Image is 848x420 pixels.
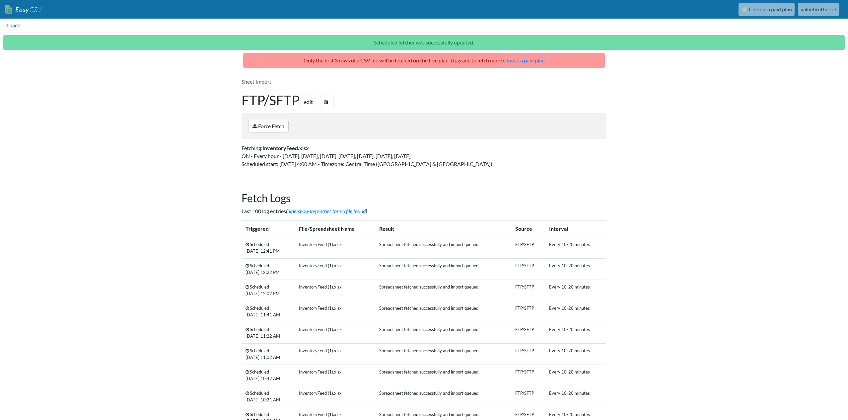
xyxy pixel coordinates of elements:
[511,237,545,259] td: FTP/SFTP
[511,365,545,386] td: FTP/SFTP
[375,322,511,344] td: Spreadsheet fetched successfully and import queued.
[511,259,545,280] td: FTP/SFTP
[798,3,839,16] a: valuebrothers
[375,280,511,301] td: Spreadsheet fetched successfully and import queued.
[242,237,295,259] td: Scheduled [DATE] 12:41 PM
[242,280,295,301] td: Scheduled [DATE] 12:02 PM
[545,365,606,386] td: Every 10-20 minutes
[739,3,795,16] a: ⭐ Choose a paid plan
[5,3,42,16] a: EasyCSV
[511,221,545,237] th: Source
[545,386,606,407] td: Every 10-20 minutes
[375,237,511,259] td: Spreadsheet fetched successfully and import queued.
[375,259,511,280] td: Spreadsheet fetched successfully and import queued.
[511,280,545,301] td: FTP/SFTP
[375,344,511,365] td: Spreadsheet fetched successfully and import queued.
[545,301,606,322] td: Every 10-20 minutes
[242,78,606,86] p: Sheet Import
[242,301,295,322] td: Scheduled [DATE] 11:41 AM
[511,386,545,407] td: FTP/SFTP
[242,221,295,237] th: Triggered
[545,344,606,365] td: Every 10-20 minutes
[242,322,295,344] td: Scheduled [DATE] 11:22 AM
[375,365,511,386] td: Spreadsheet fetched successfully and import queued.
[287,208,366,214] a: hide/show log entries for no file found
[242,92,606,108] h1: FTP/SFTP
[295,365,375,386] td: InventoryFeed (1).xlsx
[545,221,606,237] th: Interval
[248,120,289,132] a: Force Fetch
[3,35,845,50] p: Scheduled fetcher was successfully updated.
[242,259,295,280] td: Scheduled [DATE] 12:22 PM
[511,344,545,365] td: FTP/SFTP
[29,5,42,14] span: CSV
[545,237,606,259] td: Every 10-20 minutes
[242,386,295,407] td: Scheduled [DATE] 10:21 AM
[375,301,511,322] td: Spreadsheet fetched successfully and import queued.
[375,386,511,407] td: Spreadsheet fetched successfully and import queued.
[262,145,309,151] strong: InventoryFeed.xlsx
[295,221,375,237] th: File/Spreadsheet Name
[295,344,375,365] td: InventoryFeed (1).xlsx
[295,322,375,344] td: InventoryFeed (1).xlsx
[511,322,545,344] td: FTP/SFTP
[295,301,375,322] td: InventoryFeed (1).xlsx
[545,280,606,301] td: Every 10-20 minutes
[545,259,606,280] td: Every 10-20 minutes
[375,221,511,237] th: Result
[295,386,375,407] td: InventoryFeed (1).xlsx
[300,96,317,108] a: edit
[295,280,375,301] td: InventoryFeed (1).xlsx
[242,365,295,386] td: Scheduled [DATE] 10:42 AM
[242,144,606,168] p: Fetching: ON - Every hour - [DATE], [DATE], [DATE], [DATE], [DATE], [DATE], [DATE] Scheduled star...
[295,237,375,259] td: InventoryFeed (1).xlsx
[545,322,606,344] td: Every 10-20 minutes
[242,344,295,365] td: Scheduled [DATE] 11:02 AM
[503,57,545,63] a: choose a paid plan
[242,207,606,215] p: Last 100 log entries
[242,192,606,205] h2: Fetch Logs
[286,208,367,214] i: ( )
[243,53,605,68] p: Only the first 3 rows of a CSV file will be fetched on the free plan. Upgrade to fetch more.
[511,301,545,322] td: FTP/SFTP
[295,259,375,280] td: InventoryFeed (1).xlsx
